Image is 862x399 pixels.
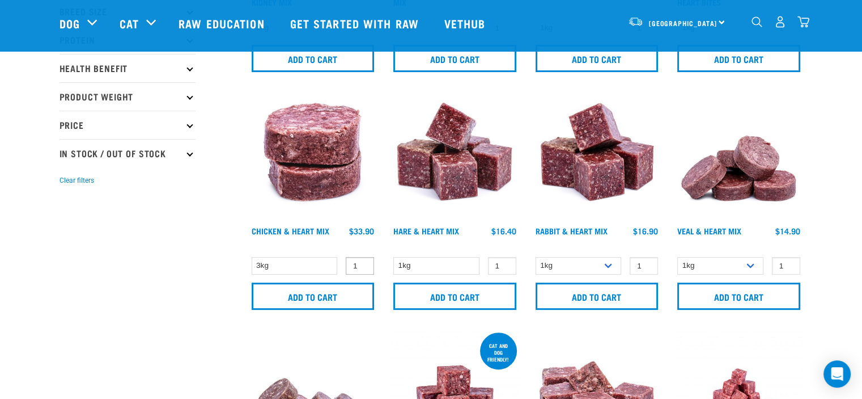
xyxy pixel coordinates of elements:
[60,54,196,82] p: Health Benefit
[60,175,94,186] button: Clear filters
[480,337,517,368] div: cat and dog friendly!
[60,139,196,167] p: In Stock / Out Of Stock
[630,257,658,275] input: 1
[390,93,519,221] img: Pile Of Cubed Hare Heart For Pets
[60,82,196,111] p: Product Weight
[536,229,608,233] a: Rabbit & Heart Mix
[775,226,800,236] div: $14.90
[751,16,762,27] img: home-icon-1@2x.png
[823,360,851,388] div: Open Intercom Messenger
[491,226,516,236] div: $16.40
[393,45,516,72] input: Add to cart
[252,45,375,72] input: Add to cart
[677,45,800,72] input: Add to cart
[60,15,80,32] a: Dog
[488,257,516,275] input: 1
[536,283,659,310] input: Add to cart
[252,229,329,233] a: Chicken & Heart Mix
[249,93,377,221] img: Chicken and Heart Medallions
[772,257,800,275] input: 1
[393,229,459,233] a: Hare & Heart Mix
[167,1,278,46] a: Raw Education
[393,283,516,310] input: Add to cart
[774,16,786,28] img: user.png
[674,93,803,221] img: 1152 Veal Heart Medallions 01
[677,283,800,310] input: Add to cart
[120,15,139,32] a: Cat
[279,1,433,46] a: Get started with Raw
[797,16,809,28] img: home-icon@2x.png
[533,93,661,221] img: 1087 Rabbit Heart Cubes 01
[433,1,500,46] a: Vethub
[252,283,375,310] input: Add to cart
[346,257,374,275] input: 1
[633,226,658,236] div: $16.90
[677,229,741,233] a: Veal & Heart Mix
[536,45,659,72] input: Add to cart
[349,226,374,236] div: $33.90
[649,21,717,25] span: [GEOGRAPHIC_DATA]
[60,111,196,139] p: Price
[628,16,643,27] img: van-moving.png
